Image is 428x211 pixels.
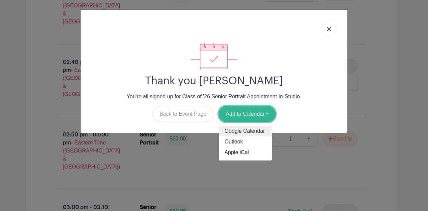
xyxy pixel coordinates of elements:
[191,42,237,69] img: signup_complete-c468d5dda3e2740ee63a24cb0ba0d3ce5d8a4ecd24259e683200fb1569d990c8.svg
[219,147,272,158] a: Apple iCal
[219,106,276,122] button: Add to Calendar
[86,93,342,101] p: You're all signed up for Class of '26 Senior Portrait Appointment In-Studio.
[152,106,214,122] a: Back to Event Page
[219,126,272,136] a: Google Calendar
[219,136,272,147] a: Outlook
[86,75,342,87] h2: Thank you [PERSON_NAME]
[327,27,331,31] img: close_button-5f87c8562297e5c2d7936805f587ecaba9071eb48480494691a3f1689db116b3.svg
